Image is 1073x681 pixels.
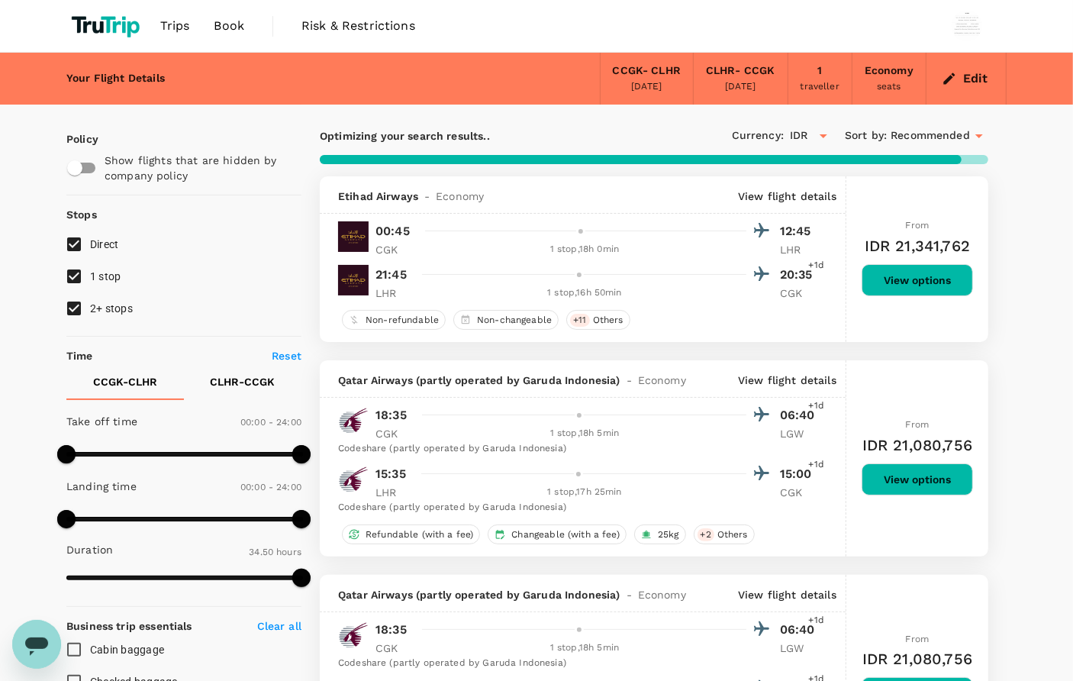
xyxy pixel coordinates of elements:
span: From [906,220,930,231]
p: View flight details [738,189,836,204]
div: Non-refundable [342,310,446,330]
span: Non-refundable [359,314,445,327]
span: +1d [809,613,824,628]
span: 25kg [652,528,685,541]
span: Non-changeable [471,314,558,327]
div: 1 [817,63,822,79]
p: CGK [375,242,414,257]
span: Qatar Airways (partly operated by Garuda Indonesia) [338,587,620,602]
div: 1 stop , 17h 25min [423,485,746,500]
div: 25kg [634,524,686,544]
iframe: Button to launch messaging window, conversation in progress [12,620,61,669]
h6: IDR 21,080,756 [862,647,972,671]
div: 1 stop , 18h 0min [423,242,746,257]
p: 18:35 [375,406,407,424]
button: Edit [939,66,994,91]
span: 34.50 hours [249,547,301,557]
div: Codeshare (partly operated by Garuda Indonesia) [338,656,818,671]
button: View options [862,463,973,495]
p: Duration [66,542,113,557]
p: 18:35 [375,621,407,639]
div: [DATE] [725,79,756,95]
div: Non-changeable [453,310,559,330]
div: 1 stop , 18h 5min [423,426,746,441]
h6: IDR 21,080,756 [862,433,972,457]
span: Trips [160,17,190,35]
span: - [418,189,436,204]
div: [DATE] [631,79,662,95]
span: +1d [809,258,824,273]
p: LHR [375,286,414,301]
p: 12:45 [780,222,818,240]
span: 1 stop [90,270,121,282]
div: +2Others [694,524,755,544]
p: 21:45 [375,266,407,284]
p: Clear all [257,618,301,634]
div: Refundable (with a fee) [342,524,480,544]
div: CLHR - CCGK [706,63,775,79]
p: CGK [780,485,818,500]
span: +1d [809,399,824,414]
p: LGW [780,641,818,656]
button: Open [813,125,834,147]
p: CGK [375,641,414,656]
span: - [620,587,638,602]
span: From [906,419,930,430]
span: +1d [809,457,824,473]
span: Book [214,17,244,35]
span: Currency : [732,127,784,144]
p: 15:00 [780,465,818,483]
span: Economy [638,373,686,388]
span: Recommended [891,127,970,144]
span: Economy [436,189,484,204]
div: CCGK - CLHR [613,63,681,79]
span: 2+ stops [90,302,133,315]
p: LGW [780,426,818,441]
p: 20:35 [780,266,818,284]
div: Codeshare (partly operated by Garuda Indonesia) [338,441,818,457]
p: Policy [66,131,80,147]
img: QR [338,464,369,495]
span: Cabin baggage [90,644,164,656]
p: CGK [375,426,414,441]
div: Codeshare (partly operated by Garuda Indonesia) [338,500,818,515]
strong: Business trip essentials [66,620,192,632]
p: 15:35 [375,465,406,483]
button: View options [862,264,973,296]
span: From [906,634,930,644]
span: Economy [638,587,686,602]
p: Landing time [66,479,137,494]
span: Direct [90,238,119,250]
p: LHR [780,242,818,257]
p: CCGK - CLHR [93,374,157,389]
img: TruTrip logo [66,9,148,43]
div: seats [877,79,901,95]
span: Refundable (with a fee) [359,528,479,541]
p: 06:40 [780,621,818,639]
div: Changeable (with a fee) [488,524,626,544]
p: Take off time [66,414,137,429]
strong: Stops [66,208,97,221]
span: Risk & Restrictions [301,17,415,35]
div: 1 stop , 16h 50min [423,286,746,301]
p: CLHR - CCGK [211,374,275,389]
p: Time [66,348,93,363]
p: Optimizing your search results.. [320,128,654,144]
p: 06:40 [780,406,818,424]
img: Wisnu Wiranata [952,11,982,41]
div: 1 stop , 18h 5min [423,641,746,656]
span: - [620,373,638,388]
div: Your Flight Details [66,70,165,87]
h6: IDR 21,341,762 [865,234,970,258]
div: traveller [801,79,839,95]
span: Changeable (with a fee) [505,528,625,541]
img: QR [338,405,369,436]
div: Economy [865,63,913,79]
p: CGK [780,286,818,301]
p: Show flights that are hidden by company policy [105,153,291,183]
p: View flight details [738,587,836,602]
span: 00:00 - 24:00 [240,482,301,492]
p: LHR [375,485,414,500]
img: QR [338,620,369,650]
span: + 2 [698,528,714,541]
